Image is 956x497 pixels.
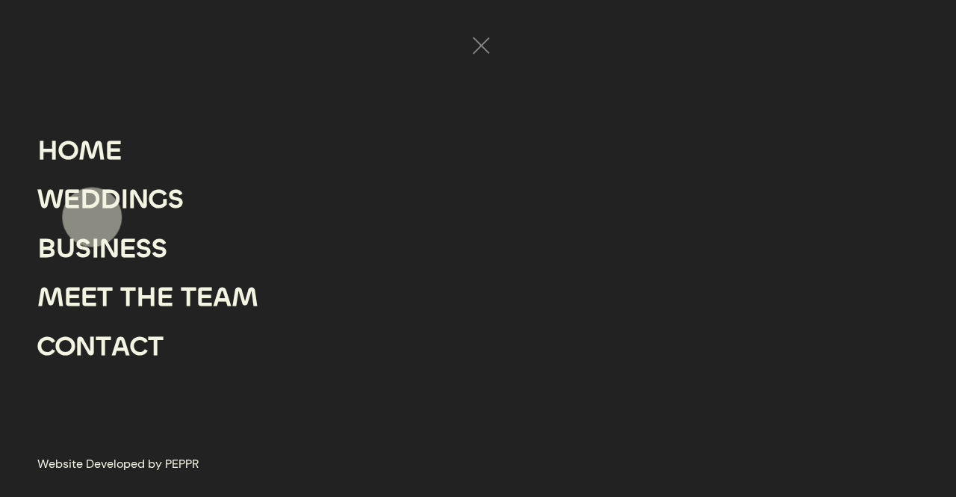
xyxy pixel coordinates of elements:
[81,273,97,322] div: E
[105,126,122,176] div: E
[91,224,99,274] div: I
[37,126,122,176] a: HOME
[119,224,136,274] div: E
[152,224,167,274] div: S
[80,175,100,224] div: D
[136,224,152,274] div: S
[63,175,80,224] div: E
[37,126,58,176] div: H
[136,273,157,322] div: H
[37,322,55,371] div: C
[100,175,120,224] div: D
[168,175,184,224] div: S
[232,273,258,322] div: M
[37,175,184,224] a: WEDDINGS
[111,322,130,371] div: A
[96,322,111,371] div: T
[78,126,105,176] div: M
[99,224,119,274] div: N
[128,175,149,224] div: N
[157,273,173,322] div: E
[64,273,81,322] div: E
[37,273,258,322] a: MEET THE TEAM
[213,273,232,322] div: A
[97,273,113,322] div: T
[37,175,63,224] div: W
[181,273,196,322] div: T
[149,175,168,224] div: G
[196,273,213,322] div: E
[58,126,78,176] div: O
[75,322,96,371] div: N
[130,322,148,371] div: C
[120,273,136,322] div: T
[56,224,75,274] div: U
[37,224,56,274] div: B
[37,273,64,322] div: M
[148,322,164,371] div: T
[37,454,199,475] a: Website Developed by PEPPR
[37,224,167,274] a: BUSINESS
[37,322,164,371] a: CONTACT
[120,175,128,224] div: I
[55,322,75,371] div: O
[75,224,91,274] div: S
